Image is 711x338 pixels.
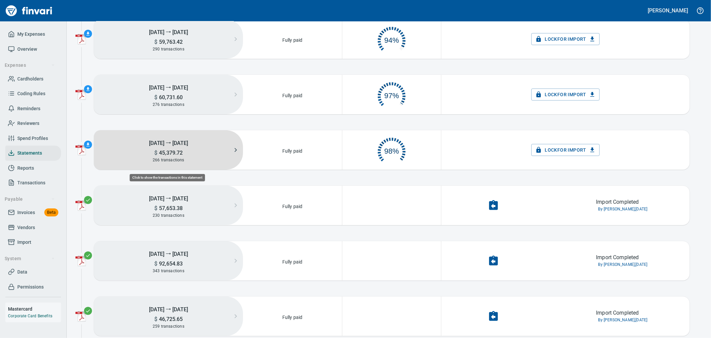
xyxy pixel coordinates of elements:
[94,303,243,316] h5: [DATE] ⭢ [DATE]
[531,144,600,156] button: Lockfor Import
[2,193,58,205] button: Payable
[17,45,37,53] span: Overview
[154,150,157,156] span: $
[94,247,243,260] h5: [DATE] ⭢ [DATE]
[646,5,690,16] button: [PERSON_NAME]
[154,94,157,101] span: $
[17,149,42,157] span: Statements
[94,192,243,205] h5: [DATE] ⭢ [DATE]
[5,280,61,295] a: Permissions
[342,131,441,169] button: 98%
[44,209,58,216] span: Beta
[17,105,40,113] span: Reminders
[153,324,184,329] span: 259 transactions
[94,19,243,59] button: [DATE] ⭢ [DATE]$59,763.42290 transactions
[17,208,35,217] span: Invoices
[5,61,55,69] span: Expenses
[153,158,184,162] span: 266 transactions
[17,238,31,246] span: Import
[157,205,183,211] span: 57,653.38
[154,261,157,267] span: $
[5,86,61,101] a: Coding Rules
[598,317,648,324] span: By [PERSON_NAME], [DATE]
[17,75,43,83] span: Cardholders
[484,196,503,215] button: Undo Import Completion
[17,30,45,38] span: My Expenses
[17,90,45,98] span: Coding Rules
[4,3,54,19] img: Finvari
[5,235,61,250] a: Import
[17,164,34,172] span: Reports
[280,146,305,154] p: Fully paid
[5,220,61,235] a: Vendors
[154,316,157,322] span: $
[342,20,441,58] button: 94%
[153,213,184,218] span: 230 transactions
[8,305,61,313] h6: Mastercard
[94,297,243,336] button: [DATE] ⭢ [DATE]$46,725.65259 transactions
[17,179,45,187] span: Transactions
[5,161,61,176] a: Reports
[5,71,61,87] a: Cardholders
[5,131,61,146] a: Spend Profiles
[75,256,86,266] img: adobe-pdf-icon.png
[153,47,184,51] span: 290 transactions
[75,89,86,100] img: adobe-pdf-icon.png
[75,145,86,155] img: adobe-pdf-icon.png
[531,89,600,101] button: Lockfor Import
[5,42,61,57] a: Overview
[280,35,305,43] p: Fully paid
[5,195,55,203] span: Payable
[157,316,183,322] span: 46,725.65
[484,251,503,271] button: Undo Import Completion
[2,252,58,265] button: System
[5,27,61,42] a: My Expenses
[75,311,86,322] img: adobe-pdf-icon.png
[94,81,243,94] h5: [DATE] ⭢ [DATE]
[94,130,243,170] button: [DATE] ⭢ [DATE]$45,379.72266 transactions
[157,94,183,101] span: 60,731.60
[17,134,48,143] span: Spend Profiles
[531,33,600,45] button: Lockfor Import
[5,116,61,131] a: Reviewers
[5,205,61,220] a: InvoicesBeta
[280,201,305,210] p: Fully paid
[280,257,305,265] p: Fully paid
[598,206,648,213] span: By [PERSON_NAME], [DATE]
[596,309,639,317] p: Import Completed
[537,91,594,99] span: Lock for Import
[157,150,183,156] span: 45,379.72
[94,241,243,281] button: [DATE] ⭢ [DATE]$92,654.83343 transactions
[596,198,639,206] p: Import Completed
[342,131,441,169] div: 261 of 266 complete. Click to open reminders.
[17,223,35,232] span: Vendors
[5,101,61,116] a: Reminders
[596,253,639,262] p: Import Completed
[342,75,441,114] div: 269 of 276 complete. Click to open reminders.
[17,268,27,276] span: Data
[342,20,441,58] div: 272 of 290 complete. Click to open reminders.
[2,59,58,71] button: Expenses
[5,265,61,280] a: Data
[75,200,86,211] img: adobe-pdf-icon.png
[75,34,86,44] img: adobe-pdf-icon.png
[537,35,594,43] span: Lock for Import
[598,262,648,268] span: By [PERSON_NAME], [DATE]
[484,307,503,326] button: Undo Import Completion
[5,175,61,190] a: Transactions
[94,136,243,149] h5: [DATE] ⭢ [DATE]
[154,39,157,45] span: $
[157,261,183,267] span: 92,654.83
[5,255,55,263] span: System
[648,7,688,14] h5: [PERSON_NAME]
[280,312,305,321] p: Fully paid
[8,314,52,318] a: Corporate Card Benefits
[280,90,305,99] p: Fully paid
[94,186,243,225] button: [DATE] ⭢ [DATE]$57,653.38230 transactions
[537,146,594,154] span: Lock for Import
[157,39,183,45] span: 59,763.42
[94,75,243,114] button: [DATE] ⭢ [DATE]$60,731.60276 transactions
[94,25,243,38] h5: [DATE] ⭢ [DATE]
[17,283,44,291] span: Permissions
